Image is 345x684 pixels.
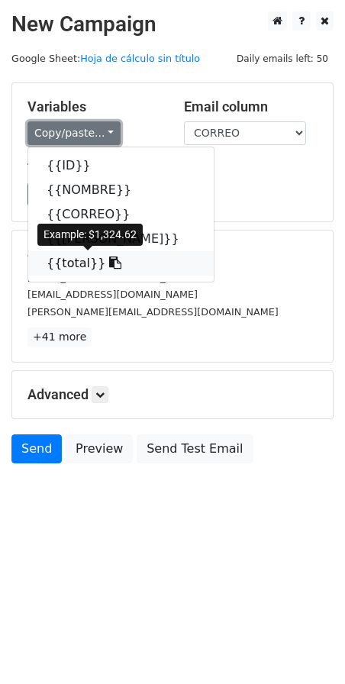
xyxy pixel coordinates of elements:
[231,50,334,67] span: Daily emails left: 50
[28,178,214,202] a: {{NOMBRE}}
[28,227,214,251] a: {{[PERSON_NAME]}}
[27,121,121,145] a: Copy/paste...
[27,272,198,283] small: [EMAIL_ADDRESS][DOMAIN_NAME]
[27,98,161,115] h5: Variables
[28,251,214,276] a: {{total}}
[27,327,92,347] a: +41 more
[137,434,253,463] a: Send Test Email
[11,434,62,463] a: Send
[27,289,198,300] small: [EMAIL_ADDRESS][DOMAIN_NAME]
[27,306,279,318] small: [PERSON_NAME][EMAIL_ADDRESS][DOMAIN_NAME]
[269,611,345,684] iframe: Chat Widget
[28,202,214,227] a: {{CORREO}}
[11,11,334,37] h2: New Campaign
[37,224,143,246] div: Example: $1,324.62
[28,153,214,178] a: {{ID}}
[66,434,133,463] a: Preview
[184,98,318,115] h5: Email column
[11,53,200,64] small: Google Sheet:
[269,611,345,684] div: Widget de chat
[80,53,200,64] a: Hoja de cálculo sin título
[231,53,334,64] a: Daily emails left: 50
[27,386,318,403] h5: Advanced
